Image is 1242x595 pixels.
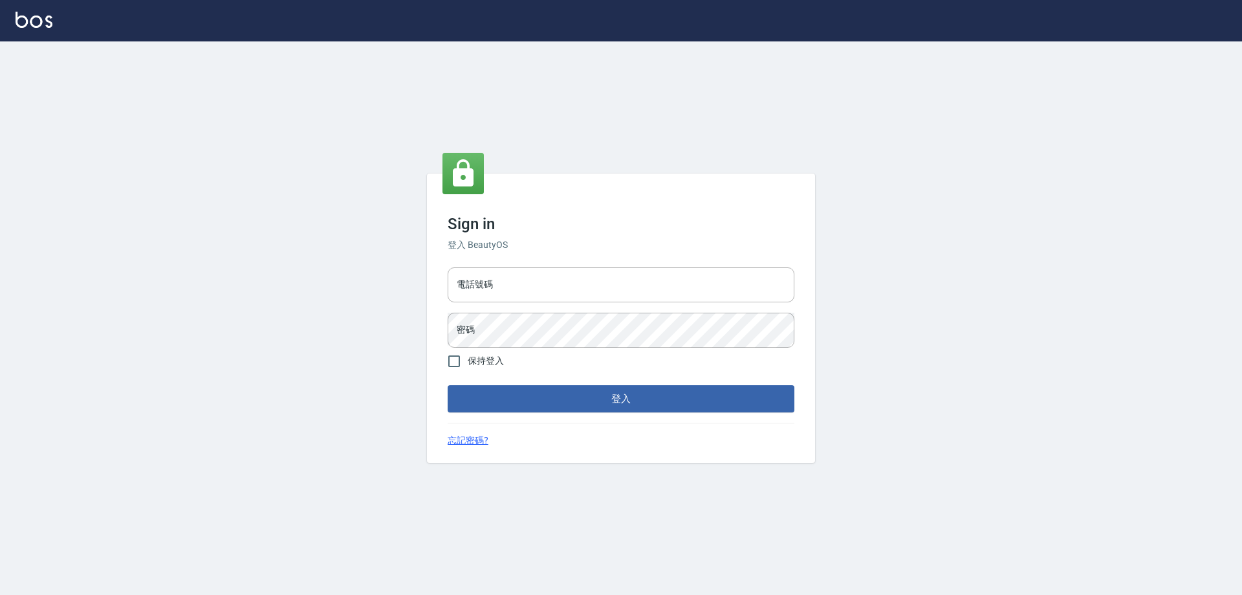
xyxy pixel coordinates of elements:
a: 忘記密碼? [448,434,488,447]
h3: Sign in [448,215,794,233]
span: 保持登入 [468,354,504,368]
h6: 登入 BeautyOS [448,238,794,252]
button: 登入 [448,385,794,412]
img: Logo [16,12,52,28]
